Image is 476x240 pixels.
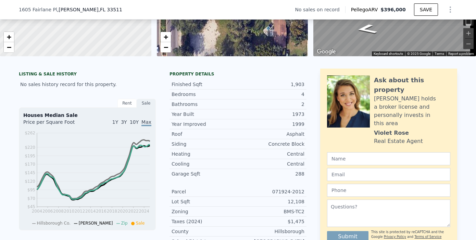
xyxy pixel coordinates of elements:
[380,7,406,12] span: $396,000
[25,145,35,150] tspan: $220
[238,81,304,88] div: 1,903
[238,111,304,118] div: 1973
[79,221,113,226] span: [PERSON_NAME]
[414,235,441,239] a: Terms of Service
[172,131,238,137] div: Roof
[27,196,35,201] tspan: $70
[238,101,304,108] div: 2
[23,119,87,130] div: Price per Square Foot
[172,141,238,147] div: Siding
[315,47,338,56] a: Open this area in Google Maps (opens a new window)
[19,78,156,91] div: No sales history record for this property.
[172,81,238,88] div: Finished Sqft
[19,71,156,78] div: LISTING & SALE HISTORY
[117,99,137,108] div: Rent
[139,209,150,214] tspan: 2024
[443,3,457,16] button: Show Options
[27,188,35,192] tspan: $95
[172,188,238,195] div: Parcel
[315,47,338,56] img: Google
[414,3,438,16] button: SAVE
[163,33,168,41] span: +
[121,119,127,125] span: 3Y
[448,52,474,56] a: Report a problem
[238,188,304,195] div: 071924-2012
[238,131,304,137] div: Asphalt
[238,160,304,167] div: Central
[163,43,168,51] span: −
[238,170,304,177] div: 288
[25,170,35,175] tspan: $145
[172,111,238,118] div: Year Built
[128,209,139,214] tspan: 2022
[7,33,11,41] span: +
[25,162,35,167] tspan: $170
[25,131,35,135] tspan: $262
[238,208,304,215] div: BMS-TC2
[238,218,304,225] div: $1,475
[172,101,238,108] div: Bathrooms
[57,6,122,13] span: , [PERSON_NAME]
[238,91,304,98] div: 4
[172,121,238,128] div: Year Improved
[238,121,304,128] div: 1999
[238,141,304,147] div: Concrete Block
[141,119,151,126] span: Max
[347,22,386,36] path: Go East, Fairlane Pl
[99,7,122,12] span: , FL 33511
[435,52,444,56] a: Terms (opens in new tab)
[32,209,42,214] tspan: 2004
[238,151,304,157] div: Central
[161,32,171,42] a: Zoom in
[136,221,145,226] span: Sale
[170,71,306,77] div: Property details
[172,170,238,177] div: Garage Sqft
[172,208,238,215] div: Zoning
[42,209,53,214] tspan: 2006
[112,119,118,125] span: 1Y
[374,75,450,95] div: Ask about this property
[161,42,171,52] a: Zoom out
[19,6,57,13] span: 1605 Fairlane Pl
[172,228,238,235] div: County
[25,154,35,158] tspan: $195
[64,209,75,214] tspan: 2010
[384,235,406,239] a: Privacy Policy
[374,95,450,128] div: [PERSON_NAME] holds a broker license and personally invests in this area
[172,151,238,157] div: Heating
[238,228,304,235] div: Hillsborough
[4,42,14,52] a: Zoom out
[172,198,238,205] div: Lot Sqft
[25,179,35,184] tspan: $120
[75,209,85,214] tspan: 2012
[172,91,238,98] div: Bedrooms
[463,28,474,38] button: Zoom in
[463,15,474,26] button: Toggle motion tracking
[96,209,107,214] tspan: 2016
[37,221,71,226] span: Hillsborough Co.
[327,152,450,165] input: Name
[27,205,35,209] tspan: $45
[295,6,345,13] div: No sales on record
[327,168,450,181] input: Email
[172,218,238,225] div: Taxes (2024)
[85,209,96,214] tspan: 2014
[351,6,381,13] span: Pellego ARV
[238,198,304,205] div: 12,108
[407,52,430,56] span: © 2025 Google
[117,209,128,214] tspan: 2020
[23,112,151,119] div: Houses Median Sale
[53,209,64,214] tspan: 2008
[121,221,128,226] span: Zip
[374,137,423,145] div: Real Estate Agent
[463,39,474,49] button: Zoom out
[374,129,409,137] div: Violet Rose
[172,160,238,167] div: Cooling
[107,209,117,214] tspan: 2018
[4,32,14,42] a: Zoom in
[137,99,156,108] div: Sale
[130,119,139,125] span: 10Y
[327,184,450,197] input: Phone
[374,51,403,56] button: Keyboard shortcuts
[7,43,11,51] span: −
